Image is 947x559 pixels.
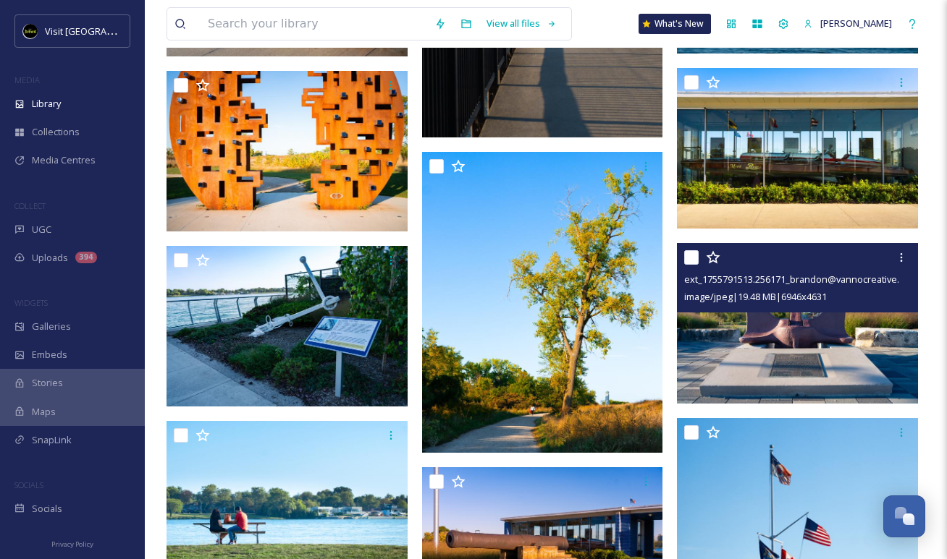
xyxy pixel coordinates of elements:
div: 394 [75,252,97,263]
span: image/jpeg | 19.48 MB | 6946 x 4631 [684,290,827,303]
span: SnapLink [32,433,72,447]
span: Maps [32,405,56,419]
img: VISIT%20DETROIT%20LOGO%20-%20BLACK%20BACKGROUND.png [23,24,38,38]
img: ext_1755791573.2521_brandon@vannocreative.com-DSC03009.jpg [167,71,408,231]
span: Stories [32,376,63,390]
span: MEDIA [14,74,40,85]
span: WIDGETS [14,297,48,308]
span: Library [32,97,61,111]
span: [PERSON_NAME] [820,17,892,30]
span: Uploads [32,251,68,265]
span: UGC [32,223,51,236]
img: ext_1755791569.277668_brandon@vannocreative.com-DSC03018.jpg [422,152,663,453]
span: COLLECT [14,200,46,211]
a: What's New [639,14,711,34]
span: SOCIALS [14,479,43,490]
button: Open Chat [883,495,925,537]
input: Search your library [201,8,427,40]
span: Embeds [32,348,67,362]
img: ext_1755791513.256171_brandon@vannocreative.com-DSC02935.jpg [677,243,918,404]
span: Galleries [32,320,71,333]
span: Visit [GEOGRAPHIC_DATA] [45,24,157,38]
a: [PERSON_NAME] [796,9,899,38]
span: Media Centres [32,153,96,167]
img: ext_1755791554.396762_brandon@vannocreative.com-DSC02994.jpg [167,246,408,406]
a: Privacy Policy [51,534,93,552]
span: Socials [32,502,62,516]
img: ext_1755791524.170576_brandon@vannocreative.com-DSC02952-Edit.jpg [677,68,918,229]
span: Collections [32,125,80,139]
span: Privacy Policy [51,539,93,549]
a: View all files [479,9,564,38]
